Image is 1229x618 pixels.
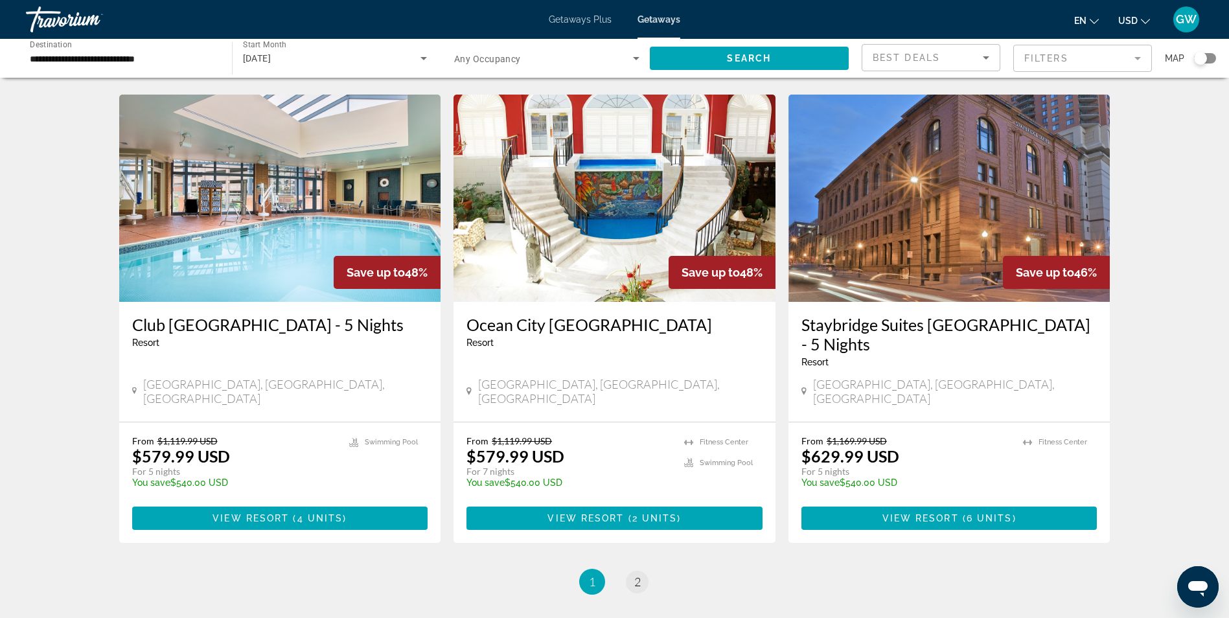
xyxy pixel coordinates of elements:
a: Getaways Plus [549,14,612,25]
span: Destination [30,40,72,49]
span: Resort [466,338,494,348]
a: Travorium [26,3,155,36]
p: $629.99 USD [801,446,899,466]
span: Resort [801,357,829,367]
span: USD [1118,16,1138,26]
span: Fitness Center [700,438,748,446]
p: $579.99 USD [132,446,230,466]
img: C194O01X.jpg [119,95,441,302]
span: View Resort [882,513,959,523]
img: 5313O01X.jpg [454,95,775,302]
span: [GEOGRAPHIC_DATA], [GEOGRAPHIC_DATA], [GEOGRAPHIC_DATA] [478,377,763,406]
button: Filter [1013,44,1152,73]
div: 48% [669,256,775,289]
span: [DATE] [243,53,271,63]
button: Change language [1074,11,1099,30]
span: 2 [634,575,641,589]
p: For 5 nights [132,466,337,477]
span: You save [132,477,170,488]
span: 4 units [297,513,343,523]
span: 6 units [967,513,1013,523]
nav: Pagination [119,569,1110,595]
span: From [466,435,488,446]
p: $579.99 USD [466,446,564,466]
span: ( ) [289,513,347,523]
p: $540.00 USD [801,477,1011,488]
button: View Resort(6 units) [801,507,1097,530]
span: You save [801,477,840,488]
span: [GEOGRAPHIC_DATA], [GEOGRAPHIC_DATA], [GEOGRAPHIC_DATA] [143,377,428,406]
span: Best Deals [873,52,940,63]
span: $1,169.99 USD [827,435,887,446]
span: [GEOGRAPHIC_DATA], [GEOGRAPHIC_DATA], [GEOGRAPHIC_DATA] [813,377,1097,406]
button: Search [650,47,849,70]
p: For 7 nights [466,466,671,477]
p: $540.00 USD [466,477,671,488]
button: View Resort(2 units) [466,507,763,530]
span: Save up to [1016,266,1074,279]
span: View Resort [547,513,624,523]
span: en [1074,16,1086,26]
span: From [132,435,154,446]
div: 48% [334,256,441,289]
span: 1 [589,575,595,589]
span: $1,119.99 USD [157,435,218,446]
a: Getaways [637,14,680,25]
span: Search [727,53,771,63]
p: $540.00 USD [132,477,337,488]
span: View Resort [212,513,289,523]
div: 46% [1003,256,1110,289]
span: ( ) [959,513,1017,523]
span: Swimming Pool [365,438,418,446]
span: $1,119.99 USD [492,435,552,446]
span: Swimming Pool [700,459,753,467]
iframe: Button to launch messaging window [1177,566,1219,608]
span: Map [1165,49,1184,67]
span: Resort [132,338,159,348]
span: Save up to [347,266,405,279]
span: Any Occupancy [454,54,521,64]
a: Club [GEOGRAPHIC_DATA] - 5 Nights [132,315,428,334]
mat-select: Sort by [873,50,989,65]
span: Start Month [243,40,286,49]
a: Staybridge Suites [GEOGRAPHIC_DATA] - 5 Nights [801,315,1097,354]
button: Change currency [1118,11,1150,30]
button: User Menu [1169,6,1203,33]
p: For 5 nights [801,466,1011,477]
span: GW [1176,13,1197,26]
img: RL97E01X.jpg [788,95,1110,302]
span: Save up to [682,266,740,279]
a: Ocean City [GEOGRAPHIC_DATA] [466,315,763,334]
button: View Resort(4 units) [132,507,428,530]
span: 2 units [632,513,678,523]
span: From [801,435,823,446]
span: ( ) [625,513,682,523]
span: You save [466,477,505,488]
span: Fitness Center [1039,438,1087,446]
